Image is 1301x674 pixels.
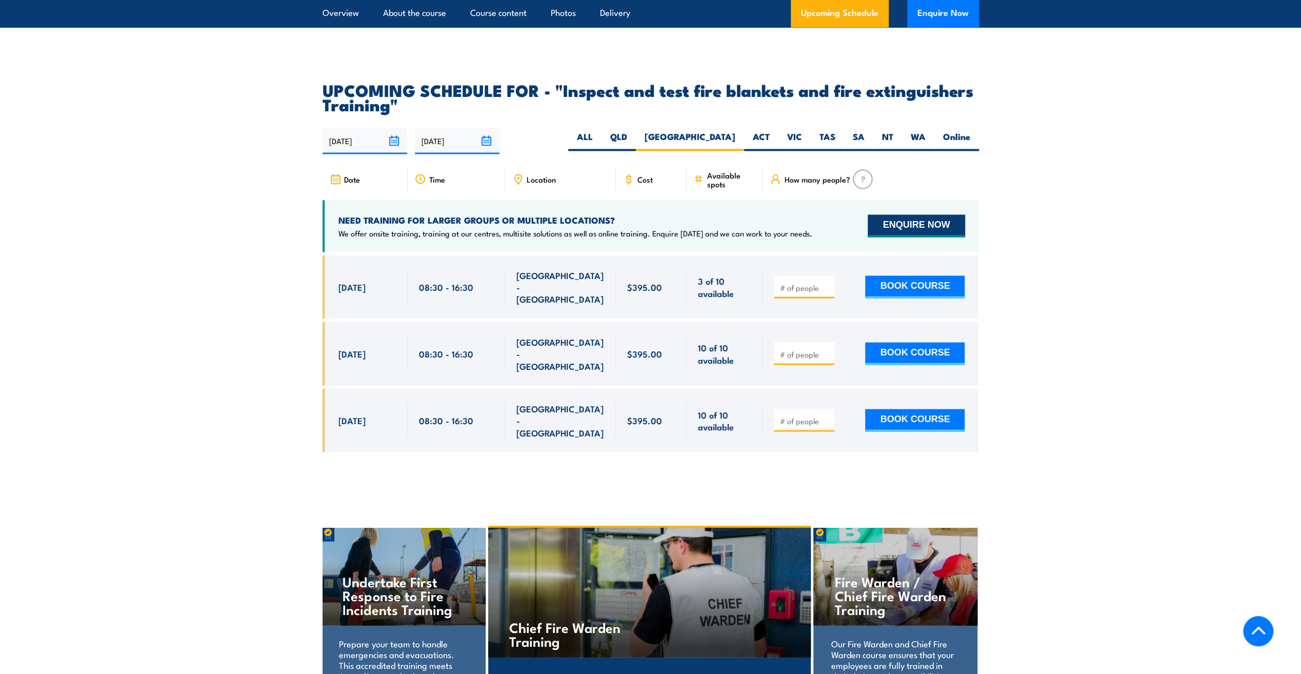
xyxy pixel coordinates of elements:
[865,409,965,431] button: BOOK COURSE
[697,274,751,299] span: 3 of 10 available
[419,414,473,426] span: 08:30 - 16:30
[516,402,605,438] span: [GEOGRAPHIC_DATA] - [GEOGRAPHIC_DATA]
[779,349,831,359] input: # of people
[338,228,812,238] p: We offer onsite training, training at our centres, multisite solutions as well as online training...
[834,574,956,616] h4: Fire Warden / Chief Fire Warden Training
[516,269,605,305] span: [GEOGRAPHIC_DATA] - [GEOGRAPHIC_DATA]
[902,131,934,151] label: WA
[934,131,979,151] label: Online
[627,347,662,359] span: $395.00
[707,170,755,188] span: Available spots
[419,347,473,359] span: 08:30 - 16:30
[811,131,844,151] label: TAS
[868,214,965,237] button: ENQUIRE NOW
[338,214,812,225] h4: NEED TRAINING FOR LARGER GROUPS OR MULTIPLE LOCATIONS?
[568,131,602,151] label: ALL
[627,281,662,292] span: $395.00
[338,347,366,359] span: [DATE]
[627,414,662,426] span: $395.00
[338,414,366,426] span: [DATE]
[602,131,636,151] label: QLD
[636,131,744,151] label: [GEOGRAPHIC_DATA]
[527,174,556,183] span: Location
[344,174,360,183] span: Date
[778,131,811,151] label: VIC
[415,128,499,154] input: To date
[865,342,965,365] button: BOOK COURSE
[637,174,653,183] span: Cost
[744,131,778,151] label: ACT
[779,415,831,426] input: # of people
[323,83,979,111] h2: UPCOMING SCHEDULE FOR - "Inspect and test fire blankets and fire extinguishers Training"
[429,174,445,183] span: Time
[697,408,751,432] span: 10 of 10 available
[697,341,751,365] span: 10 of 10 available
[844,131,873,151] label: SA
[779,282,831,292] input: # of people
[343,574,464,616] h4: Undertake First Response to Fire Incidents Training
[784,174,850,183] span: How many people?
[873,131,902,151] label: NT
[516,335,605,371] span: [GEOGRAPHIC_DATA] - [GEOGRAPHIC_DATA]
[509,620,630,647] h4: Chief Fire Warden Training
[323,128,407,154] input: From date
[419,281,473,292] span: 08:30 - 16:30
[865,275,965,298] button: BOOK COURSE
[338,281,366,292] span: [DATE]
